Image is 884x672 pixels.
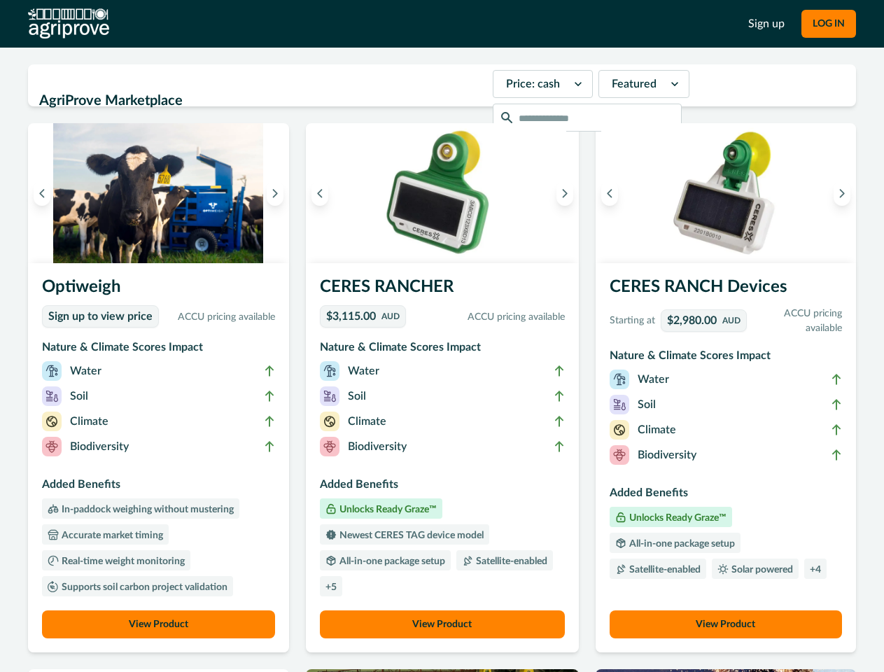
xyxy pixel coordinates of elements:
p: Real-time weight monitoring [59,556,185,566]
a: Sign up to view price [42,305,159,328]
h3: Nature & Climate Scores Impact [610,347,843,370]
h3: Added Benefits [320,476,565,498]
p: + 4 [810,565,821,575]
p: Soil [70,388,88,405]
img: A single CERES RANCHER device [306,123,579,263]
button: View Product [610,610,843,638]
h3: Nature & Climate Scores Impact [320,339,565,361]
p: All-in-one package setup [626,539,735,549]
p: + 5 [325,582,337,592]
p: Starting at [610,314,655,328]
p: ACCU pricing available [412,310,565,325]
p: Satellite-enabled [473,556,547,566]
p: Water [70,363,101,379]
button: Previous image [601,181,618,206]
button: View Product [320,610,565,638]
p: Supports soil carbon project validation [59,582,227,592]
h3: Optiweigh [42,274,275,305]
button: Previous image [34,181,50,206]
p: Climate [70,413,108,430]
p: Biodiversity [638,447,696,463]
h3: CERES RANCH Devices [610,274,843,305]
button: Next image [267,181,283,206]
button: Next image [556,181,573,206]
img: A screenshot of the Ready Graze application showing a 3D map of animal positions [28,123,289,263]
h3: Added Benefits [42,476,275,498]
p: ACCU pricing available [752,307,843,336]
p: In-paddock weighing without mustering [59,505,234,514]
p: $2,980.00 [667,315,717,326]
p: ACCU pricing available [164,310,275,325]
a: Sign up [748,15,785,32]
img: A single CERES RANCH device [596,123,857,263]
h3: Nature & Climate Scores Impact [42,339,275,361]
h2: AgriProve Marketplace [39,87,484,114]
p: Climate [638,421,676,438]
p: Newest CERES TAG device model [337,531,484,540]
p: Unlocks Ready Graze™ [626,513,727,523]
p: Biodiversity [70,438,129,455]
p: Climate [348,413,386,430]
button: Previous image [311,181,328,206]
p: All-in-one package setup [337,556,445,566]
p: Water [348,363,379,379]
p: AUD [722,316,741,325]
button: View Product [42,610,275,638]
p: Water [638,371,669,388]
p: Sign up to view price [48,310,153,323]
p: Unlocks Ready Graze™ [337,505,437,514]
img: AgriProve logo [28,8,109,39]
p: Accurate market timing [59,531,163,540]
h3: Added Benefits [610,484,843,507]
button: LOG IN [801,10,856,38]
p: AUD [381,312,400,321]
p: $3,115.00 [326,311,376,322]
p: Biodiversity [348,438,407,455]
p: Soil [348,388,366,405]
p: Soil [638,396,656,413]
button: Next image [834,181,850,206]
h3: CERES RANCHER [320,274,565,305]
p: Satellite-enabled [626,565,701,575]
p: Solar powered [729,565,793,575]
